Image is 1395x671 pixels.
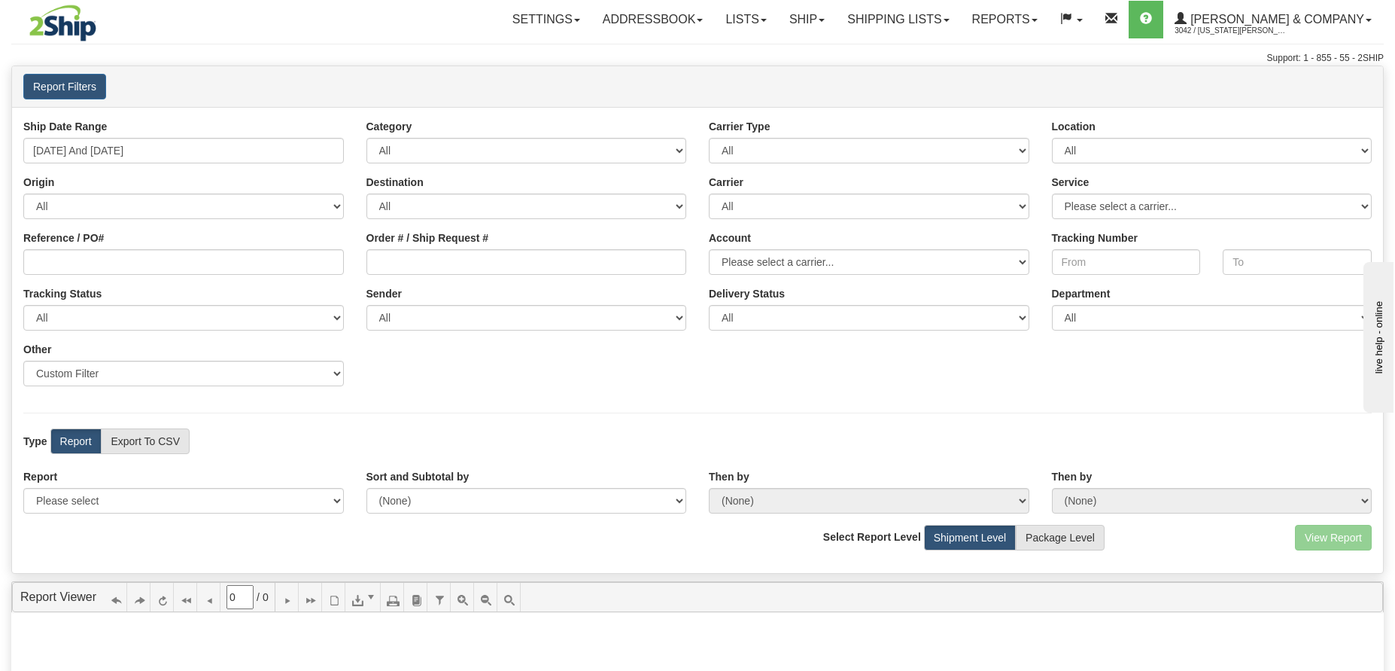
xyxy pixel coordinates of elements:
label: Please ensure data set in report has been RECENTLY tracked from your Shipment History [709,286,785,301]
label: Location [1052,119,1096,134]
div: Support: 1 - 855 - 55 - 2SHIP [11,52,1384,65]
span: 3042 / [US_STATE][PERSON_NAME] [1175,23,1287,38]
label: Type [23,434,47,449]
label: Ship Date Range [23,119,107,134]
a: Addressbook [591,1,715,38]
span: 0 [263,590,269,605]
input: From [1052,249,1201,275]
label: Service [1052,175,1090,190]
label: Select Report Level [823,529,921,544]
span: [PERSON_NAME] & Company [1187,13,1364,26]
label: Then by [1052,469,1093,484]
a: Reports [961,1,1049,38]
label: Other [23,342,51,357]
iframe: chat widget [1360,258,1393,412]
label: Reference / PO# [23,230,104,246]
a: [PERSON_NAME] & Company 3042 / [US_STATE][PERSON_NAME] [1163,1,1383,38]
a: Ship [778,1,836,38]
label: Department [1052,286,1111,301]
button: View Report [1295,525,1372,551]
label: Package Level [1016,525,1105,551]
label: Carrier [709,175,743,190]
a: Lists [714,1,777,38]
label: Carrier Type [709,119,770,134]
label: Destination [366,175,424,190]
label: Export To CSV [101,429,190,454]
label: Sort and Subtotal by [366,469,470,484]
label: Shipment Level [924,525,1017,551]
span: / [257,590,260,605]
a: Shipping lists [836,1,960,38]
label: Report [23,469,57,484]
a: Settings [501,1,591,38]
img: logo3042.jpg [11,4,114,42]
label: Tracking Number [1052,230,1138,246]
button: Report Filters [23,74,106,99]
a: Report Viewer [20,590,96,603]
div: live help - online [11,13,139,24]
label: Report [50,429,102,454]
label: Origin [23,175,54,190]
label: Category [366,119,412,134]
label: Tracking Status [23,286,102,301]
label: Order # / Ship Request # [366,230,489,246]
input: To [1223,249,1372,275]
label: Then by [709,469,749,484]
label: Sender [366,286,402,301]
select: Please ensure data set in report has been RECENTLY tracked from your Shipment History [709,305,1029,331]
label: Account [709,230,751,246]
